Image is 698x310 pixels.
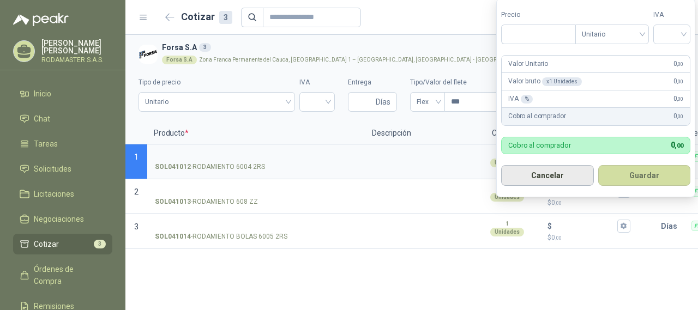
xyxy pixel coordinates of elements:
strong: SOL041014 [155,232,191,242]
a: Tareas [13,133,112,154]
p: Descripción [365,123,474,144]
p: Zona Franca Permanente del Cauca, [GEOGRAPHIC_DATA] 1 – [GEOGRAPHIC_DATA], [GEOGRAPHIC_DATA] - [G... [199,57,580,63]
span: Chat [34,113,50,125]
h2: Cotizar [181,9,232,25]
span: 1 [134,153,139,161]
label: IVA [653,10,690,20]
span: ,00 [677,96,683,102]
input: SOL041012-RODAMIENTO 6004 2RS [155,153,358,161]
span: ,00 [555,200,562,206]
img: Company Logo [139,45,158,64]
label: Entrega [348,77,397,88]
span: 0 [551,199,562,206]
label: Precio [501,10,575,20]
span: Órdenes de Compra [34,263,102,287]
a: Licitaciones [13,184,112,204]
p: Producto [147,123,365,144]
span: ,00 [555,235,562,241]
div: % [521,95,533,104]
p: 1 [506,220,509,228]
button: Cancelar [501,165,594,186]
span: Licitaciones [34,188,74,200]
label: IVA [299,77,335,88]
a: Cotizar3 [13,234,112,254]
p: $ [547,233,630,243]
p: Cobro al comprador [508,142,571,149]
a: Inicio [13,83,112,104]
p: Cantidad [474,123,540,144]
span: ,00 [677,78,683,84]
a: Órdenes de Compra [13,259,112,291]
p: RODAMASTER S.A.S. [41,57,112,63]
p: $ [547,198,630,208]
input: $$0,00 [554,222,615,230]
label: Tipo de precio [139,77,295,88]
p: $ [547,220,552,232]
span: 3 [134,222,139,231]
span: ,00 [677,113,683,119]
div: 3 [219,11,232,24]
img: Logo peakr [13,13,69,26]
span: Tareas [34,138,58,150]
span: 3 [94,240,106,248]
p: Valor bruto [508,76,582,87]
p: - RODAMIENTO BOLAS 6005 2RS [155,232,287,242]
div: 3 [199,43,211,52]
span: 0 [673,111,683,121]
p: - RODAMIENTO 6004 2RS [155,162,265,172]
span: 0 [671,141,683,149]
label: Tipo/Valor del flete [410,77,556,88]
div: Unidades [490,159,524,167]
div: Unidades [490,228,524,236]
span: 2 [134,187,139,196]
span: Unitario [145,94,288,110]
a: Chat [13,108,112,129]
span: Cotizar [34,238,59,250]
button: Guardar [598,165,691,186]
span: ,00 [677,61,683,67]
span: 0 [673,76,683,87]
div: Forsa S.A [162,56,197,64]
span: 0 [551,234,562,241]
div: Unidades [490,193,524,202]
span: Unitario [582,26,642,42]
span: Inicio [34,88,51,100]
a: Solicitudes [13,159,112,179]
input: SOL041014-RODAMIENTO BOLAS 6005 2RS [155,222,358,230]
strong: SOL041013 [155,197,191,207]
input: SOL041013-RODAMIENTO 608 ZZ [155,187,358,196]
span: 0 [673,59,683,69]
span: 0 [673,94,683,104]
a: Negociaciones [13,209,112,229]
span: Días [376,93,390,111]
span: ,00 [675,142,683,149]
p: IVA [508,94,533,104]
h3: Forsa S.A [162,41,681,53]
span: Flex [417,94,438,110]
strong: SOL041012 [155,162,191,172]
p: Días [661,215,682,237]
p: [PERSON_NAME] [PERSON_NAME] [41,39,112,54]
p: Cobro al comprador [508,111,565,121]
span: Negociaciones [34,213,84,225]
p: Valor Unitario [508,59,548,69]
span: Solicitudes [34,163,71,175]
p: - RODAMIENTO 608 ZZ [155,197,258,207]
div: x 1 Unidades [542,77,582,86]
button: $$0,00 [617,220,630,233]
